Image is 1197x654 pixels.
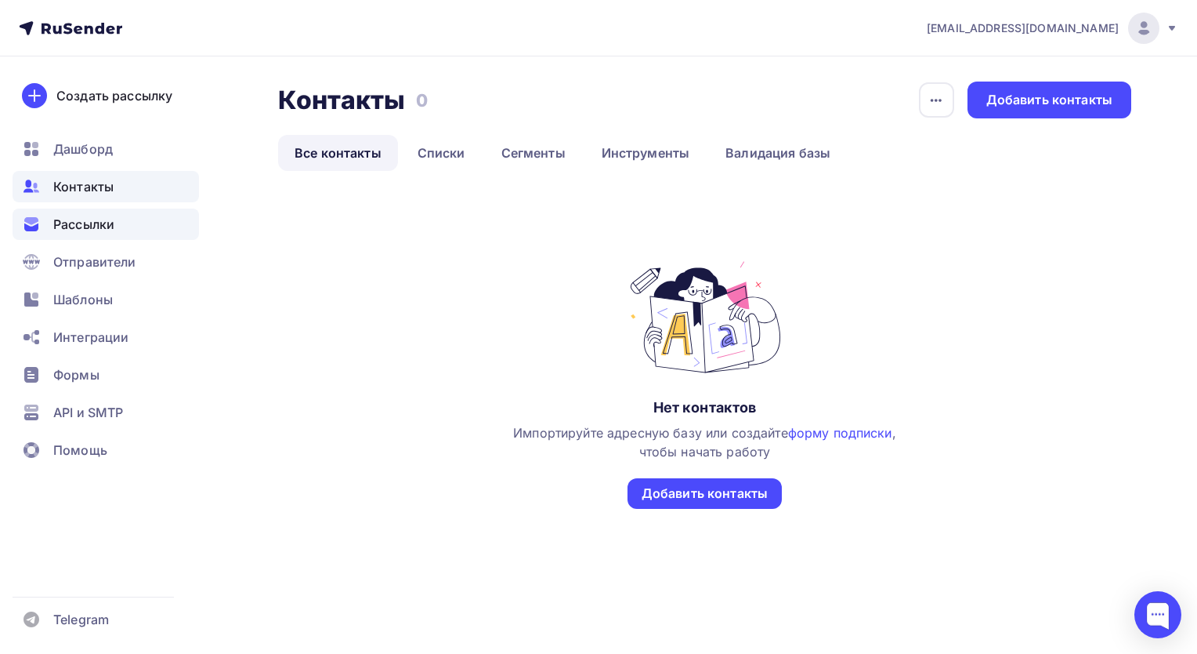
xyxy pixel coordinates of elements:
span: Шаблоны [53,290,113,309]
span: Контакты [53,177,114,196]
span: Рассылки [53,215,114,234]
span: Формы [53,365,99,384]
span: API и SMTP [53,403,123,422]
span: Помощь [53,441,107,460]
a: Формы [13,359,199,391]
div: Создать рассылку [56,86,172,105]
h2: Контакты [278,85,405,116]
a: Рассылки [13,209,199,240]
a: Шаблоны [13,284,199,315]
span: Дашборд [53,140,113,158]
h3: 0 [416,89,428,111]
span: Интеграции [53,328,128,347]
span: [EMAIL_ADDRESS][DOMAIN_NAME] [927,20,1119,36]
a: Валидация базы [709,135,847,171]
a: форму подписки [788,425,892,441]
a: Дашборд [13,133,199,165]
a: Все контакты [278,135,398,171]
a: [EMAIL_ADDRESS][DOMAIN_NAME] [927,13,1178,44]
div: Нет контактов [653,398,757,417]
a: Сегменты [485,135,582,171]
span: Импортируйте адресную базу или создайте , чтобы начать работу [513,425,896,460]
a: Контакты [13,171,199,202]
span: Отправители [53,253,136,271]
span: Telegram [53,610,109,629]
div: Добавить контакты [642,485,768,503]
div: Добавить контакты [986,91,1112,109]
a: Инструменты [585,135,707,171]
a: Отправители [13,246,199,278]
a: Списки [401,135,482,171]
